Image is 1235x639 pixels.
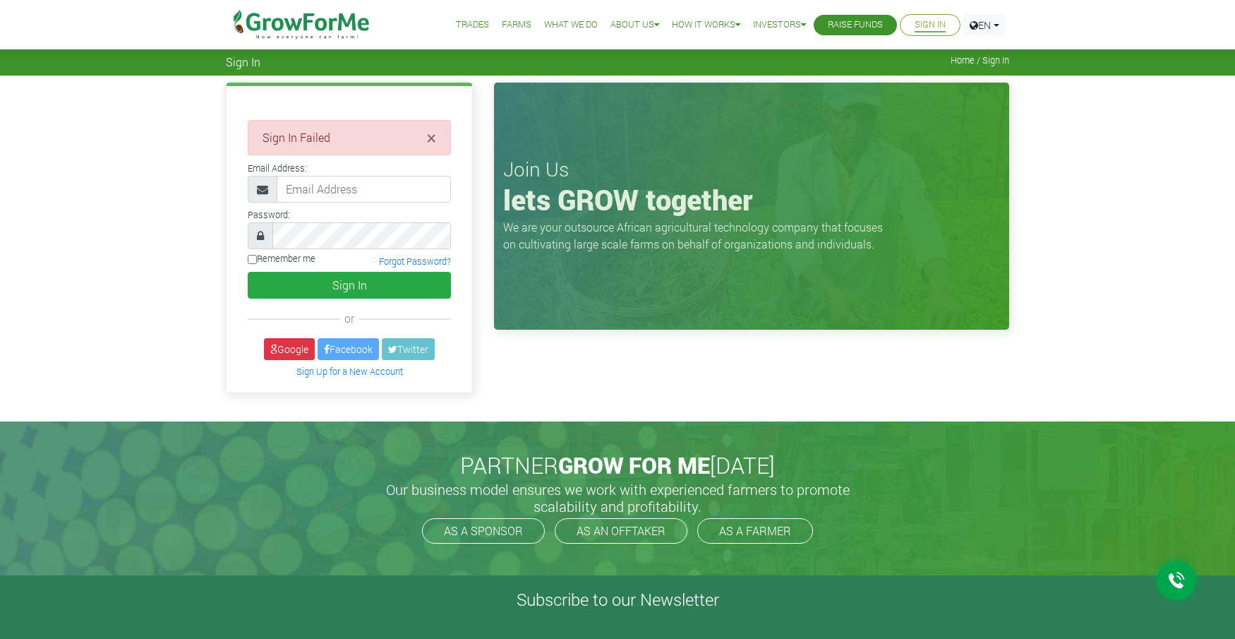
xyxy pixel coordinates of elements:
a: Sign Up for a New Account [296,366,403,377]
div: Sign In Failed [248,120,451,155]
button: Sign In [248,272,451,299]
a: Farms [502,18,531,32]
button: Close [427,129,436,146]
a: What We Do [544,18,598,32]
h1: lets GROW together [503,183,1000,217]
a: AS AN OFFTAKER [555,518,687,544]
a: AS A SPONSOR [422,518,545,544]
a: Google [264,338,315,360]
p: We are your outsource African agricultural technology company that focuses on cultivating large s... [503,219,891,253]
h2: PARTNER [DATE] [231,452,1004,479]
a: EN [963,14,1006,36]
input: Remember me [248,255,257,264]
a: How it Works [672,18,740,32]
a: Investors [753,18,806,32]
a: About Us [610,18,659,32]
span: Sign In [226,55,260,68]
span: × [427,126,436,149]
span: Home / Sign In [951,55,1009,66]
a: Raise Funds [828,18,883,32]
h4: Subscribe to our Newsletter [18,590,1217,610]
span: GROW FOR ME [558,450,710,480]
a: Trades [456,18,489,32]
h3: Join Us [503,157,1000,181]
h5: Our business model ensures we work with experienced farmers to promote scalability and profitabil... [370,481,864,515]
a: AS A FARMER [697,518,813,544]
div: or [248,310,451,327]
input: Email Address [277,176,451,203]
label: Remember me [248,252,315,265]
a: Sign In [915,18,946,32]
label: Password: [248,208,290,222]
a: Forgot Password? [379,256,451,267]
label: Email Address: [248,162,307,175]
